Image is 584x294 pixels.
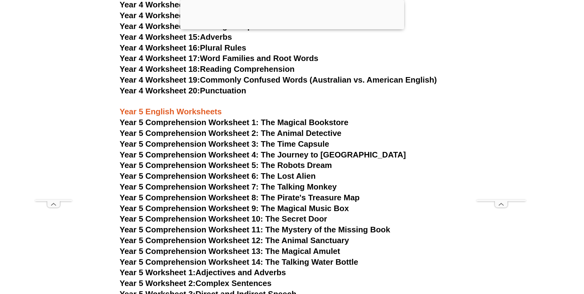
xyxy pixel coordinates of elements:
[120,193,360,202] a: Year 5 Comprehension Worksheet 8: The Pirate's Treasure Map
[120,161,332,170] a: Year 5 Comprehension Worksheet 5: The Robots Dream
[120,150,406,159] a: Year 5 Comprehension Worksheet 4: The Journey to [GEOGRAPHIC_DATA]
[120,257,358,267] a: Year 5 Comprehension Worksheet 14: The Talking Water Bottle
[481,224,584,294] iframe: Chat Widget
[120,214,327,223] a: Year 5 Comprehension Worksheet 10: The Secret Door
[120,236,349,245] a: Year 5 Comprehension Worksheet 12: The Animal Sanctuary
[120,279,272,288] a: Year 5 Worksheet 2:Complex Sentences
[120,22,299,31] a: Year 4 Worksheet 14:Writing Compound Words
[120,54,200,63] span: Year 4 Worksheet 17:
[120,11,281,20] a: Year 4 Worksheet 13:Suffixes and Prefixes
[120,96,465,117] h3: Year 5 English Worksheets
[120,129,342,138] a: Year 5 Comprehension Worksheet 2: The Animal Detective
[120,43,200,52] span: Year 4 Worksheet 16:
[477,15,526,200] iframe: Advertisement
[35,15,72,200] iframe: Advertisement
[120,64,295,74] a: Year 4 Worksheet 18:Reading Comprehension
[120,54,318,63] a: Year 4 Worksheet 17:Word Families and Root Words
[120,43,246,52] a: Year 4 Worksheet 16:Plural Rules
[120,86,246,95] a: Year 4 Worksheet 20:Punctuation
[120,32,232,42] a: Year 4 Worksheet 15:Adverbs
[120,171,316,181] a: Year 5 Comprehension Worksheet 6: The Lost Alien
[120,75,200,84] span: Year 4 Worksheet 19:
[120,86,200,95] span: Year 4 Worksheet 20:
[120,22,200,31] span: Year 4 Worksheet 14:
[120,182,337,191] a: Year 5 Comprehension Worksheet 7: The Talking Monkey
[120,32,200,42] span: Year 4 Worksheet 15:
[120,118,348,127] a: Year 5 Comprehension Worksheet 1: The Magical Bookstore
[120,64,200,74] span: Year 4 Worksheet 18:
[120,11,200,20] span: Year 4 Worksheet 13:
[120,247,340,256] a: Year 5 Comprehension Worksheet 13: The Magical Amulet
[120,279,196,288] span: Year 5 Worksheet 2:
[120,225,390,234] a: Year 5 Comprehension Worksheet 11: The Mystery of the Missing Book
[120,268,286,277] a: Year 5 Worksheet 1:Adjectives and Adverbs
[120,139,329,149] a: Year 5 Comprehension Worksheet 3: The Time Capsule
[120,268,196,277] span: Year 5 Worksheet 1:
[120,75,437,84] a: Year 4 Worksheet 19:Commonly Confused Words (Australian vs. American English)
[120,204,349,213] a: Year 5 Comprehension Worksheet 9: The Magical Music Box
